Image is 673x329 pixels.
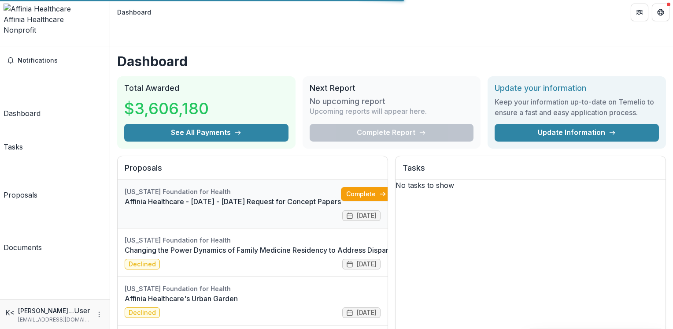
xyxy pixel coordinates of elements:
p: User [74,305,90,316]
div: Affinia Healthcare [4,14,106,25]
a: Documents [4,204,42,253]
button: Get Help [652,4,669,21]
a: Changing the Power Dynamics of Family Medicine Residency to Address Disparities [125,245,402,255]
a: Update Information [495,124,659,142]
a: Proposals [4,156,37,200]
div: Dashboard [4,108,41,119]
div: Tasks [4,142,23,152]
h1: Dashboard [117,53,666,69]
img: Affinia Healthcare [4,4,106,14]
a: Tasks [4,122,23,152]
h2: Total Awarded [124,83,288,93]
h2: Tasks [403,163,658,180]
span: Nonprofit [4,26,36,34]
button: Notifications [4,53,106,67]
div: Kyaw Zin <kyawzin@affiniahealthcare.org> [5,307,15,318]
button: More [94,309,104,320]
h3: $3,606,180 [124,97,209,120]
h3: No upcoming report [310,97,385,106]
h3: Keep your information up-to-date on Temelio to ensure a fast and easy application process. [495,97,659,118]
nav: breadcrumb [114,6,155,19]
div: Dashboard [117,7,151,17]
a: Affinia Healthcare's Urban Garden [125,293,381,304]
a: Dashboard [4,71,41,119]
div: Documents [4,242,42,253]
p: Upcoming reports will appear here. [310,106,427,116]
h2: Update your information [495,83,659,93]
h2: Next Report [310,83,474,93]
h2: Proposals [125,163,381,180]
a: Affinia Healthcare - [DATE] - [DATE] Request for Concept Papers [125,196,341,207]
button: See All Payments [124,124,288,142]
button: Partners [631,4,648,21]
div: Proposals [4,190,37,200]
span: Notifications [18,57,103,64]
p: [EMAIL_ADDRESS][DOMAIN_NAME] [18,316,90,324]
p: [PERSON_NAME] <[EMAIL_ADDRESS][DOMAIN_NAME]> [18,306,74,315]
a: Complete [341,187,392,201]
p: No tasks to show [396,180,666,191]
